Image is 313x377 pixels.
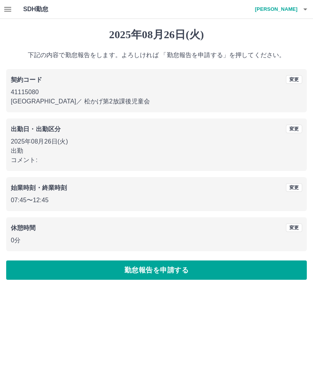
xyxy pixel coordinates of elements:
[11,76,42,83] b: 契約コード
[11,88,302,97] p: 41115080
[286,223,302,232] button: 変更
[286,75,302,84] button: 変更
[6,260,307,280] button: 勤怠報告を申請する
[11,146,302,156] p: 出勤
[11,196,302,205] p: 07:45 〜 12:45
[286,183,302,192] button: 変更
[11,236,302,245] p: 0分
[11,126,61,132] b: 出勤日・出勤区分
[11,156,302,165] p: コメント:
[11,184,67,191] b: 始業時刻・終業時刻
[11,97,302,106] p: [GEOGRAPHIC_DATA] ／ 松かげ第2放課後児童会
[6,51,307,60] p: 下記の内容で勤怠報告をします。よろしければ 「勤怠報告を申請する」を押してください。
[11,137,302,146] p: 2025年08月26日(火)
[6,28,307,41] h1: 2025年08月26日(火)
[11,225,36,231] b: 休憩時間
[286,125,302,133] button: 変更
